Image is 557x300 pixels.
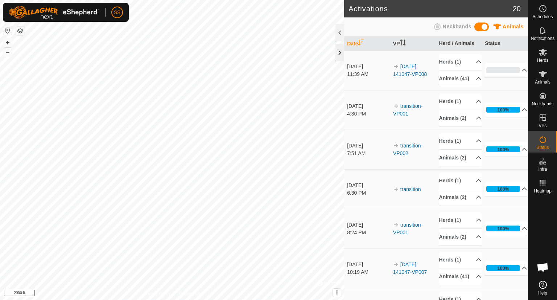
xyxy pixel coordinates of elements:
div: 100% [486,265,520,271]
p-accordion-header: 0% [485,63,527,77]
th: Status [482,37,528,51]
button: Map Layers [16,27,25,35]
a: [DATE] 141047-VP007 [393,262,427,275]
p-accordion-header: Herds (1) [439,93,482,110]
a: Help [528,278,557,298]
th: VP [390,37,436,51]
p-accordion-header: 100% [485,102,527,117]
span: 20 [513,3,521,14]
th: Herd / Animals [436,37,482,51]
span: Schedules [532,15,553,19]
img: arrow [393,186,399,192]
button: – [3,48,12,56]
div: Open chat [532,256,554,278]
div: 4:36 PM [347,110,389,118]
p-sorticon: Activate to sort [358,41,364,46]
div: [DATE] [347,182,389,189]
img: arrow [393,64,399,69]
div: 100% [486,146,520,152]
p-accordion-header: Herds (1) [439,133,482,149]
p-accordion-header: Herds (1) [439,212,482,228]
div: 11:39 AM [347,70,389,78]
p-accordion-header: 100% [485,221,527,236]
p-sorticon: Activate to sort [400,41,406,46]
div: 100% [486,107,520,113]
a: transition-VP001 [393,222,422,235]
span: Neckbands [532,102,553,106]
img: arrow [393,262,399,267]
div: 100% [497,146,509,153]
p-accordion-header: Herds (1) [439,173,482,189]
p-accordion-header: 100% [485,261,527,275]
button: + [3,38,12,47]
div: [DATE] [347,142,389,150]
a: transition-VP002 [393,143,422,156]
button: Reset Map [3,26,12,35]
p-accordion-header: Herds (1) [439,252,482,268]
img: Gallagher Logo [9,6,99,19]
img: arrow [393,103,399,109]
span: SS [114,9,121,16]
h2: Activations [348,4,513,13]
p-accordion-header: 100% [485,182,527,196]
div: 6:30 PM [347,189,389,197]
div: 100% [497,265,509,272]
button: i [333,289,341,297]
a: transition-VP001 [393,103,422,117]
span: Animals [503,24,524,29]
span: Help [538,291,547,295]
div: 100% [497,186,509,192]
p-accordion-header: Herds (1) [439,54,482,70]
img: arrow [393,143,399,149]
div: 100% [486,186,520,192]
p-accordion-header: Animals (41) [439,268,482,285]
img: arrow [393,222,399,228]
p-accordion-header: Animals (2) [439,229,482,245]
th: Date [344,37,390,51]
span: Status [536,145,549,150]
a: Contact Us [179,291,201,297]
a: [DATE] 141047-VP008 [393,64,427,77]
span: Notifications [531,36,554,41]
div: [DATE] [347,63,389,70]
div: [DATE] [347,102,389,110]
div: [DATE] [347,221,389,229]
div: 100% [497,225,509,232]
span: i [336,289,338,296]
p-accordion-header: 100% [485,142,527,157]
p-accordion-header: Animals (2) [439,189,482,206]
a: transition [400,186,421,192]
span: Infra [538,167,547,171]
span: Neckbands [443,24,471,29]
p-accordion-header: Animals (2) [439,150,482,166]
div: 100% [497,106,509,113]
div: 10:19 AM [347,268,389,276]
div: 100% [486,226,520,231]
a: Privacy Policy [144,291,171,297]
span: Heatmap [534,189,552,193]
div: 8:24 PM [347,229,389,236]
div: [DATE] [347,261,389,268]
div: 7:51 AM [347,150,389,157]
div: 0% [486,67,520,73]
span: Animals [535,80,550,84]
p-accordion-header: Animals (2) [439,110,482,126]
span: VPs [539,123,546,128]
span: Herds [537,58,548,62]
p-accordion-header: Animals (41) [439,70,482,87]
